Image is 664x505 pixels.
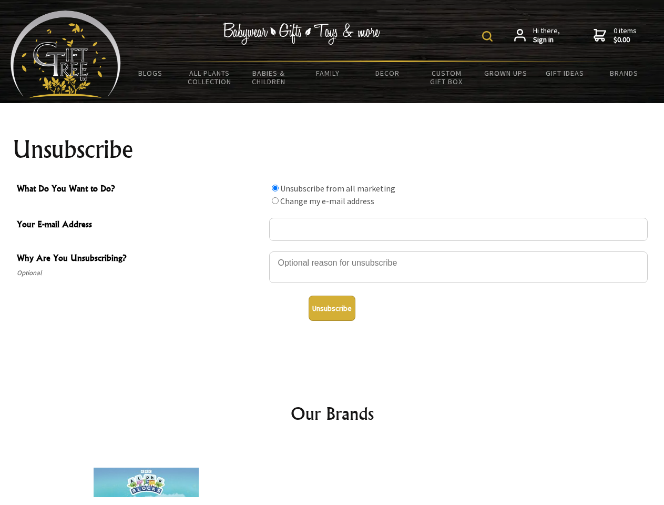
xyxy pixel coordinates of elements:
[269,251,648,283] textarea: Why Are You Unsubscribing?
[417,62,476,93] a: Custom Gift Box
[269,218,648,241] input: Your E-mail Address
[533,35,560,45] strong: Sign in
[614,35,637,45] strong: $0.00
[13,137,652,162] h1: Unsubscribe
[239,62,299,93] a: Babies & Children
[11,11,121,98] img: Babyware - Gifts - Toys and more...
[280,196,374,206] label: Change my e-mail address
[223,23,381,45] img: Babywear - Gifts - Toys & more
[272,185,279,191] input: What Do You Want to Do?
[272,197,279,204] input: What Do You Want to Do?
[280,183,395,194] label: Unsubscribe from all marketing
[594,26,637,45] a: 0 items$0.00
[476,62,535,84] a: Grown Ups
[614,26,637,45] span: 0 items
[595,62,654,84] a: Brands
[514,26,560,45] a: Hi there,Sign in
[17,251,264,267] span: Why Are You Unsubscribing?
[180,62,240,93] a: All Plants Collection
[17,267,264,279] span: Optional
[482,31,493,42] img: product search
[17,218,264,233] span: Your E-mail Address
[309,296,355,321] button: Unsubscribe
[21,401,643,426] h2: Our Brands
[299,62,358,84] a: Family
[17,182,264,197] span: What Do You Want to Do?
[121,62,180,84] a: BLOGS
[533,26,560,45] span: Hi there,
[357,62,417,84] a: Decor
[535,62,595,84] a: Gift Ideas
